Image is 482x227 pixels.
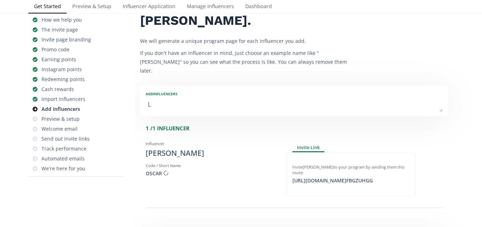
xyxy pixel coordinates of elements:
div: The invite page [41,26,78,33]
div: Earning points [41,56,76,63]
div: Influencer [146,141,275,147]
div: Import influencers [41,96,85,103]
div: Promo code [41,46,69,53]
div: Cash rewards [41,86,74,93]
div: Send out invite links [41,135,90,142]
div: Invite [PERSON_NAME] to your program by sending them this invite: [292,164,409,176]
div: We're here for you [41,165,85,172]
div: Code / Short Name [146,163,275,169]
div: [PERSON_NAME] [146,148,275,159]
div: Redeeming points [41,76,85,83]
div: Welcome email [41,125,78,132]
div: Preview & setup [41,115,80,123]
textarea: L [146,98,443,112]
div: Track performance [41,145,86,152]
div: [URL][DOMAIN_NAME] FBGZUHGG [288,177,377,184]
div: Automated emails [41,155,85,162]
div: Invite Link [292,144,324,152]
div: How we help you [41,16,82,23]
div: Invite page branding [41,36,91,43]
p: We will generate a unique program page for each influencer you add. [140,36,353,45]
iframe: chat widget [7,7,30,28]
span: OSCAR [146,170,168,177]
p: If you don't have an influencer in mind, just choose an example name like "[PERSON_NAME]" so you ... [140,49,353,75]
div: 1 / 1 INFLUENCER [146,125,448,132]
div: Add INFLUENCERS [146,91,443,96]
div: Add influencers [41,106,80,113]
div: Instagram points [41,66,82,73]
